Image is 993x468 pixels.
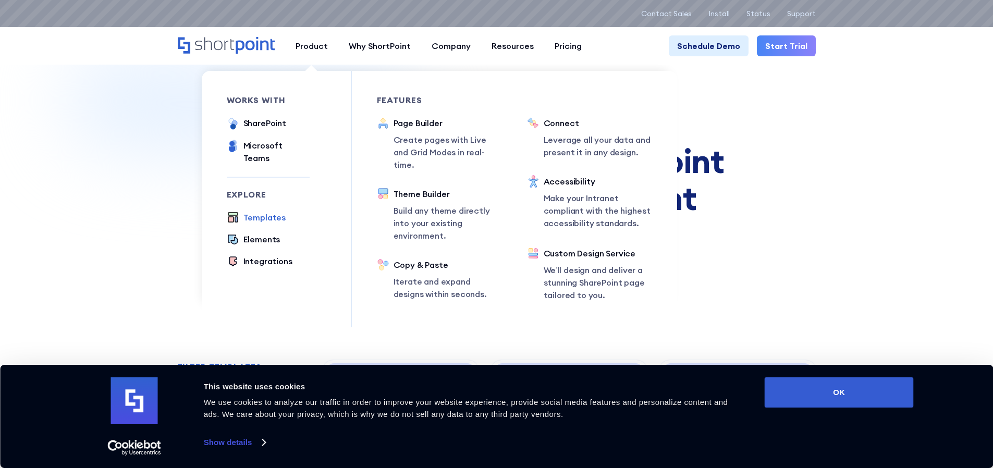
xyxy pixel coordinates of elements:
a: Theme BuilderBuild any theme directly into your existing environment. [377,188,502,242]
a: SharePoint [227,117,286,131]
div: works with [227,96,310,104]
div: Resources [492,40,534,52]
div: Microsoft Teams [243,139,310,164]
a: Microsoft Teams [227,139,310,164]
div: Connect [544,117,652,129]
div: Accessibility [544,175,652,188]
p: Build any theme directly into your existing environment. [394,204,502,242]
div: Integrations [243,255,292,267]
a: Copy & PasteIterate and expand designs within seconds. [377,258,502,300]
a: Elements [227,233,280,247]
div: SharePoint [243,117,286,129]
a: Pricing [544,35,592,56]
button: OK [765,377,914,408]
a: Schedule Demo [669,35,749,56]
p: We’ll design and deliver a stunning SharePoint page tailored to you. [544,264,652,301]
a: Templates [227,211,286,225]
a: Contact Sales [641,9,692,18]
div: Fully customizable SharePoint templates with ShortPoint [178,143,816,216]
a: Product [285,35,338,56]
h1: SHAREPOINT TEMPLATES [178,119,816,126]
a: ConnectLeverage all your data and present it in any design. [527,117,652,158]
a: Start Trial [757,35,816,56]
div: Templates [243,211,286,224]
div: Theme Builder [394,188,502,200]
p: Make your Intranet compliant with the highest accessibility standards. [544,192,652,229]
div: FILTER TEMPLATES [178,363,262,371]
a: Custom Design ServiceWe’ll design and deliver a stunning SharePoint page tailored to you. [527,247,652,302]
a: Company [421,35,481,56]
a: Integrations [227,255,292,268]
div: Features [377,96,502,104]
div: Elements [243,233,280,245]
a: Install [708,9,730,18]
a: Resources [481,35,544,56]
a: Page BuilderCreate pages with Live and Grid Modes in real-time. [377,117,502,171]
div: Product [296,40,328,52]
a: Show details [204,435,265,450]
div: This website uses cookies [204,380,741,393]
div: Copy & Paste [394,258,502,271]
div: Page Builder [394,117,502,129]
img: logo [111,377,158,424]
a: Home [178,37,275,55]
p: Create pages with Live and Grid Modes in real-time. [394,133,502,171]
div: Custom Design Service [544,247,652,260]
div: Explore [227,190,310,199]
div: Pricing [555,40,582,52]
a: Status [746,9,770,18]
span: We use cookies to analyze our traffic in order to improve your website experience, provide social... [204,398,728,418]
a: Usercentrics Cookiebot - opens in a new window [89,440,180,455]
p: Iterate and expand designs within seconds. [394,275,502,300]
a: Support [787,9,816,18]
div: Why ShortPoint [349,40,411,52]
p: Leverage all your data and present it in any design. [544,133,652,158]
a: Why ShortPoint [338,35,421,56]
p: Explore dozens of SharePoint templates — install fast and customize without code. [178,225,816,237]
div: Company [432,40,471,52]
a: AccessibilityMake your Intranet compliant with the highest accessibility standards. [527,175,652,230]
h2: Site, intranet, and page templates built for modern SharePoint Intranet. [178,237,816,247]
